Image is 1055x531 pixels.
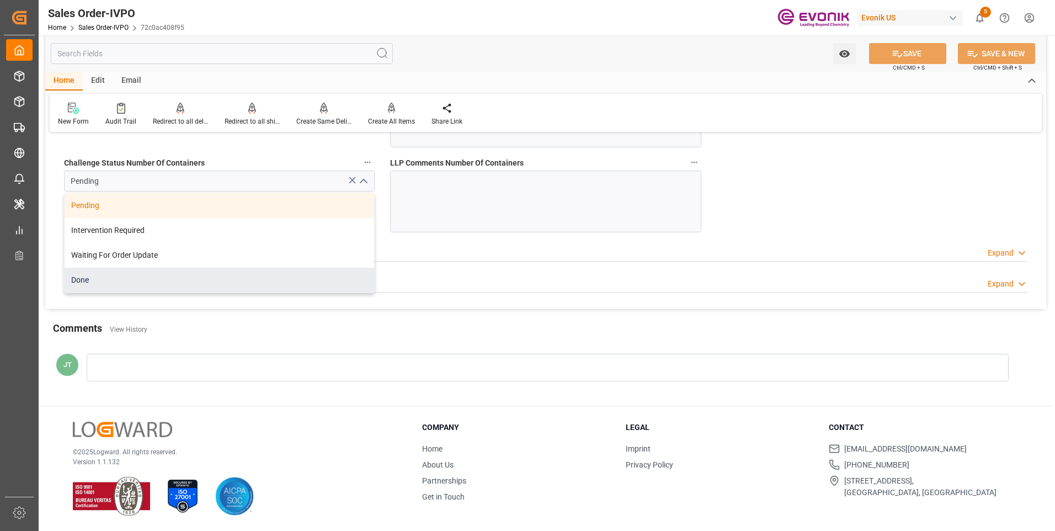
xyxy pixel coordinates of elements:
div: New Form [58,116,89,126]
div: Pending [65,193,374,218]
p: Version 1.1.132 [73,457,395,467]
a: Sales Order-IVPO [78,24,129,31]
button: open menu [833,43,856,64]
input: Search Fields [51,43,393,64]
span: Ctrl/CMD + S [893,63,925,72]
button: SAVE [869,43,946,64]
a: Partnerships [422,476,466,485]
span: LLP Comments Number Of Containers [390,157,524,169]
div: Expand [988,278,1014,290]
span: [EMAIL_ADDRESS][DOMAIN_NAME] [844,443,967,455]
p: © 2025 Logward. All rights reserved. [73,447,395,457]
a: Imprint [626,444,651,453]
div: Audit Trail [105,116,136,126]
a: Get in Touch [422,492,465,501]
span: Ctrl/CMD + Shift + S [973,63,1022,72]
h3: Contact [829,422,1019,433]
img: Logward Logo [73,422,172,438]
div: Redirect to all deliveries [153,116,208,126]
a: Privacy Policy [626,460,673,469]
a: Home [422,444,443,453]
div: Share Link [431,116,462,126]
button: LLP Comments Number Of Containers [687,155,701,169]
h3: Company [422,422,612,433]
img: Evonik-brand-mark-Deep-Purple-RGB.jpeg_1700498283.jpeg [777,8,849,28]
button: close menu [354,173,371,190]
a: Home [48,24,66,31]
span: Challenge Status Number Of Containers [64,157,205,169]
a: About Us [422,460,454,469]
div: Redirect to all shipments [225,116,280,126]
button: Evonik US [857,7,967,28]
img: AICPA SOC [215,477,254,516]
h3: Legal [626,422,816,433]
div: Intervention Required [65,218,374,243]
span: [PHONE_NUMBER] [844,459,909,471]
div: Create All Items [368,116,415,126]
button: SAVE & NEW [958,43,1035,64]
div: Waiting For Order Update [65,243,374,268]
h2: Comments [53,321,102,336]
div: Email [113,72,150,91]
div: Edit [83,72,113,91]
div: Evonik US [857,10,963,26]
span: 5 [980,7,991,18]
a: View History [110,326,147,333]
span: [STREET_ADDRESS], [GEOGRAPHIC_DATA], [GEOGRAPHIC_DATA] [844,475,997,498]
img: ISO 9001 & ISO 14001 Certification [73,477,150,516]
div: Create Same Delivery Date [296,116,351,126]
button: show 5 new notifications [967,6,992,30]
button: Challenge Status Number Of Containers [360,155,375,169]
button: Help Center [992,6,1017,30]
span: JT [63,360,72,369]
div: Sales Order-IVPO [48,5,184,22]
img: ISO 27001 Certification [163,477,202,516]
div: Expand [988,247,1014,259]
div: Done [65,268,374,293]
div: Home [45,72,83,91]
